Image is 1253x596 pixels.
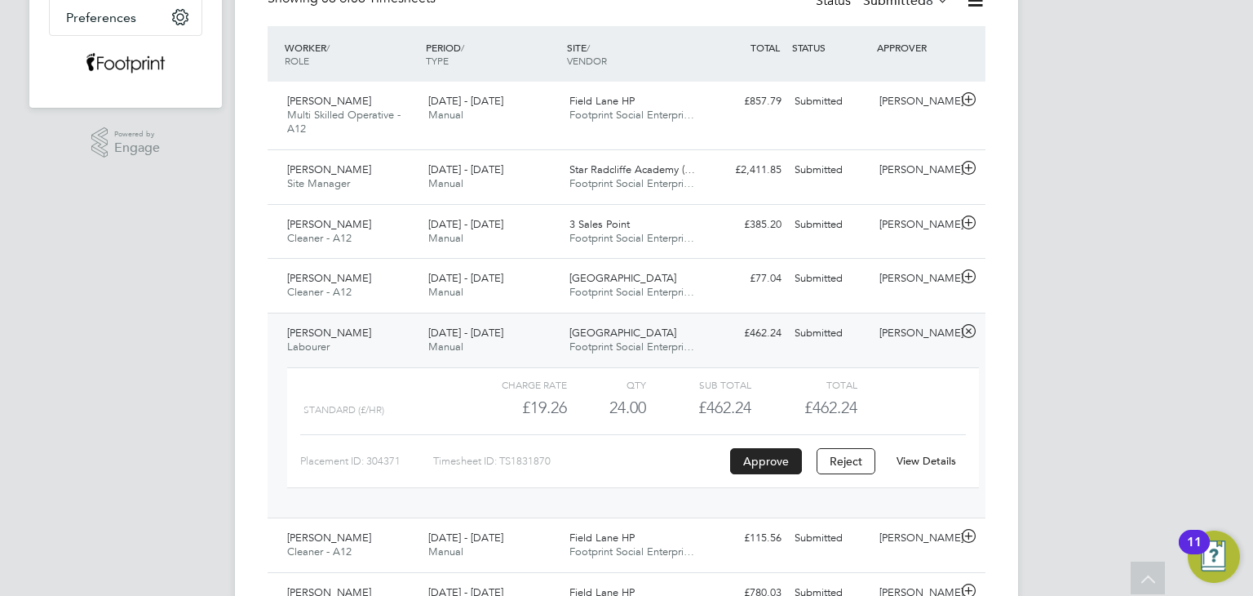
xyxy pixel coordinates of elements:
span: [DATE] - [DATE] [428,162,503,176]
span: Manual [428,176,463,190]
img: wearefootprint-logo-retina.png [86,52,166,78]
button: Approve [730,448,802,474]
div: [PERSON_NAME] [873,265,958,292]
span: ROLE [285,54,309,67]
div: 11 [1187,542,1202,563]
a: Go to home page [49,52,202,78]
a: View Details [897,454,956,468]
span: [GEOGRAPHIC_DATA] [569,326,676,340]
div: SITE [563,33,704,75]
span: Field Lane HP [569,531,635,545]
button: Reject [817,448,875,474]
div: Charge rate [462,375,567,394]
div: QTY [567,375,646,394]
div: £385.20 [703,211,788,238]
span: Star Radcliffe Academy (… [569,162,695,176]
span: / [587,41,590,54]
span: Manual [428,285,463,299]
div: [PERSON_NAME] [873,88,958,115]
span: [DATE] - [DATE] [428,326,503,340]
span: Multi Skilled Operative - A12 [287,108,401,136]
div: Submitted [788,525,873,552]
div: Submitted [788,157,873,184]
span: [DATE] - [DATE] [428,94,503,108]
span: [PERSON_NAME] [287,94,371,108]
span: [PERSON_NAME] [287,271,371,285]
span: Footprint Social Enterpri… [569,340,694,354]
span: Labourer [287,340,330,354]
span: TYPE [426,54,449,67]
span: Manual [428,545,463,558]
div: PERIOD [422,33,563,75]
div: £19.26 [462,394,567,421]
span: VENDOR [567,54,607,67]
button: Open Resource Center, 11 new notifications [1188,531,1240,583]
div: WORKER [281,33,422,75]
span: Field Lane HP [569,94,635,108]
span: Preferences [66,10,136,25]
div: Submitted [788,88,873,115]
span: [PERSON_NAME] [287,162,371,176]
span: Site Manager [287,176,350,190]
div: Submitted [788,211,873,238]
div: Submitted [788,265,873,292]
span: [PERSON_NAME] [287,531,371,545]
div: 24.00 [567,394,646,421]
div: STATUS [788,33,873,62]
div: £462.24 [646,394,751,421]
span: Cleaner - A12 [287,545,352,558]
div: Submitted [788,320,873,347]
div: £2,411.85 [703,157,788,184]
div: [PERSON_NAME] [873,157,958,184]
span: Manual [428,108,463,122]
span: [DATE] - [DATE] [428,531,503,545]
div: Timesheet ID: TS1831870 [433,448,726,474]
a: Powered byEngage [91,127,161,158]
span: / [326,41,330,54]
span: Cleaner - A12 [287,231,352,245]
span: [DATE] - [DATE] [428,217,503,231]
div: [PERSON_NAME] [873,525,958,552]
div: [PERSON_NAME] [873,320,958,347]
span: £462.24 [804,398,857,417]
span: Standard (£/HR) [303,404,384,416]
span: [DATE] - [DATE] [428,271,503,285]
span: Engage [114,141,160,155]
span: Manual [428,340,463,354]
span: TOTAL [750,41,780,54]
div: £115.56 [703,525,788,552]
span: Powered by [114,127,160,141]
span: Manual [428,231,463,245]
span: [PERSON_NAME] [287,217,371,231]
span: [GEOGRAPHIC_DATA] [569,271,676,285]
span: Footprint Social Enterpri… [569,545,694,558]
div: £462.24 [703,320,788,347]
span: Footprint Social Enterpri… [569,176,694,190]
div: £77.04 [703,265,788,292]
span: 3 Sales Point [569,217,630,231]
div: £857.79 [703,88,788,115]
div: Sub Total [646,375,751,394]
div: [PERSON_NAME] [873,211,958,238]
span: [PERSON_NAME] [287,326,371,340]
div: Placement ID: 304371 [300,448,433,474]
span: Footprint Social Enterpri… [569,231,694,245]
span: Footprint Social Enterpri… [569,285,694,299]
div: APPROVER [873,33,958,62]
span: Cleaner - A12 [287,285,352,299]
div: Total [751,375,857,394]
span: Footprint Social Enterpri… [569,108,694,122]
span: / [461,41,464,54]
